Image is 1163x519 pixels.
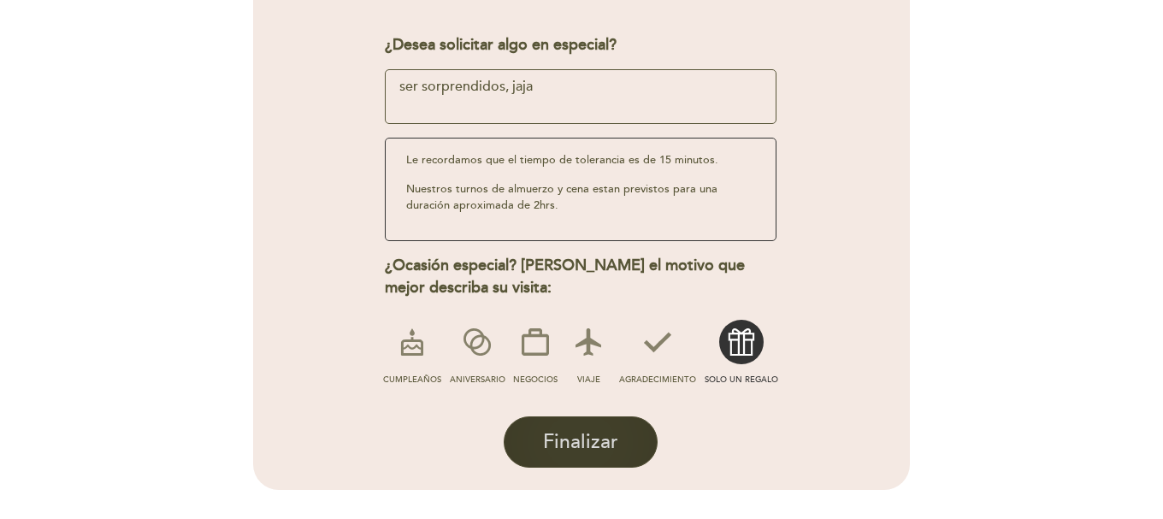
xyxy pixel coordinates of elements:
span: CUMPLEAÑOS [383,375,441,385]
button: Finalizar [504,416,658,468]
span: Finalizar [543,430,618,454]
div: ¿Ocasión especial? [PERSON_NAME] el motivo que mejor describa su visita: [385,255,777,298]
span: ANIVERSARIO [450,375,505,385]
p: Nuestros turnos de almuerzo y cena estan previstos para una duración aproximada de 2hrs. [406,181,756,213]
span: SOLO UN REGALO [705,375,778,385]
span: NEGOCIOS [513,375,558,385]
div: ¿Desea solicitar algo en especial? [385,34,777,56]
p: Le recordamos que el tiempo de tolerancia es de 15 minutos. [406,152,756,168]
span: AGRADECIMIENTO [619,375,696,385]
span: VIAJE [577,375,600,385]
